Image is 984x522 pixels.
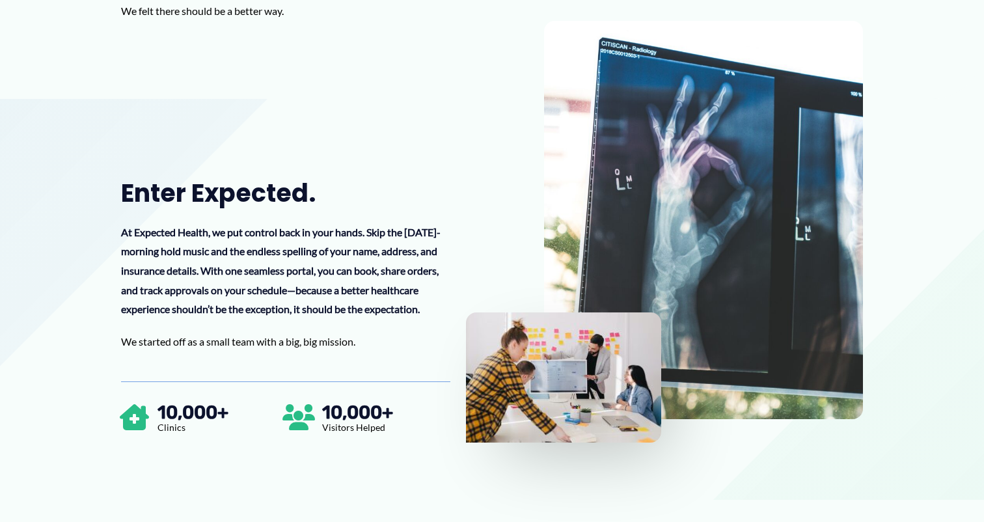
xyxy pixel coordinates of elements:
p: We started off as a small team with a big, big mission. [121,332,450,351]
p: We felt there should be a better way. [121,1,566,21]
p: Visitors Helped [322,423,450,432]
span: 10,000+ [322,402,393,423]
p: At Expected Health, we put control back in your hands. Skip the [DATE]-morning hold music and the... [121,223,450,320]
p: Clinics [157,423,286,432]
span: 10,000+ [157,402,228,423]
h2: Enter Expected. [121,177,450,209]
img: x-ray image of a hand in the shape of ok [544,21,863,420]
